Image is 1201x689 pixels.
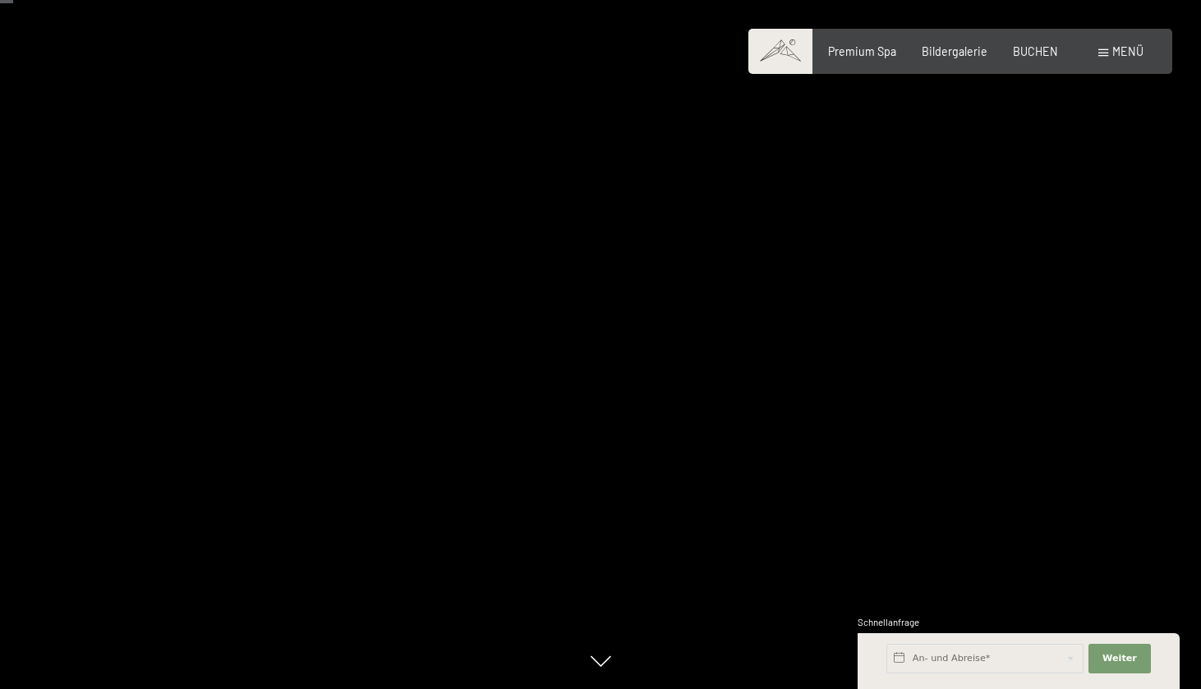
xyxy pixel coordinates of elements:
a: Bildergalerie [922,44,987,58]
span: Menü [1112,44,1143,58]
a: Premium Spa [828,44,896,58]
span: Schnellanfrage [858,617,919,627]
span: Weiter [1102,652,1137,665]
button: Weiter [1088,644,1151,673]
a: BUCHEN [1013,44,1058,58]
